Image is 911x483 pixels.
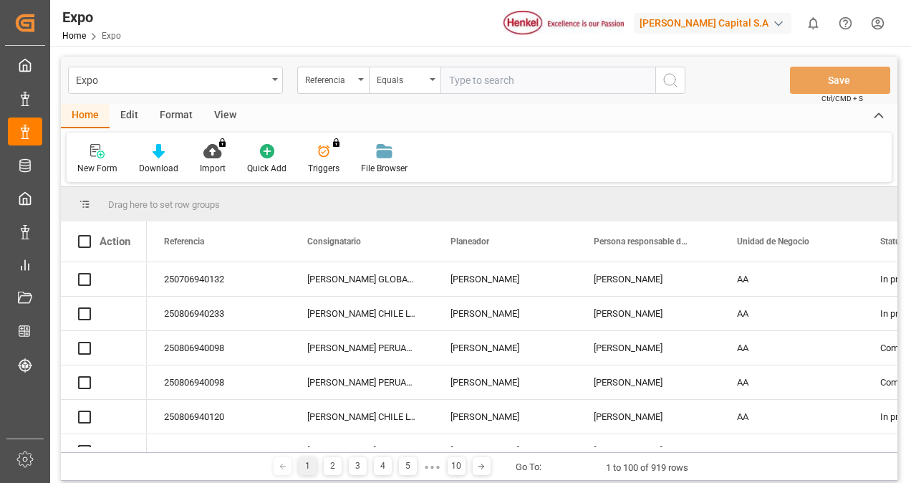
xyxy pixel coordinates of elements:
[720,297,863,330] div: AA
[737,236,809,247] span: Unidad de Negocio
[374,457,392,475] div: 4
[147,262,290,296] div: 250706940132
[720,400,863,434] div: AA
[821,93,863,104] span: Ctrl/CMD + S
[829,7,862,39] button: Help Center
[247,162,286,175] div: Quick Add
[361,162,408,175] div: File Browser
[110,104,149,128] div: Edit
[369,67,440,94] button: open menu
[139,162,178,175] div: Download
[450,236,489,247] span: Planeador
[147,297,290,330] div: 250806940233
[433,400,577,434] div: [PERSON_NAME]
[164,236,204,247] span: Referencia
[290,400,433,434] div: [PERSON_NAME] CHILE LTDA.
[61,400,147,434] div: Press SPACE to select this row.
[108,199,220,210] span: Drag here to set row groups
[720,434,863,468] div: AA
[305,70,354,87] div: Referencia
[577,262,720,296] div: [PERSON_NAME]
[77,162,117,175] div: New Form
[399,457,417,475] div: 5
[61,331,147,365] div: Press SPACE to select this row.
[307,236,361,247] span: Consignatario
[349,457,367,475] div: 3
[790,67,890,94] button: Save
[577,365,720,399] div: [PERSON_NAME]
[76,70,267,88] div: Expo
[61,297,147,331] div: Press SPACE to select this row.
[577,297,720,330] div: [PERSON_NAME]
[147,400,290,434] div: 250806940120
[61,104,110,128] div: Home
[516,460,541,474] div: Go To:
[324,457,342,475] div: 2
[100,235,130,248] div: Action
[880,236,905,247] span: Status
[440,67,655,94] input: Type to search
[577,400,720,434] div: [PERSON_NAME]
[433,262,577,296] div: [PERSON_NAME]
[606,461,688,475] div: 1 to 100 of 919 rows
[797,7,829,39] button: show 0 new notifications
[147,331,290,365] div: 250806940098
[290,365,433,399] div: [PERSON_NAME] PERUANA, S.A.
[594,236,690,247] span: Persona responsable de seguimiento
[448,457,466,475] div: 10
[149,104,203,128] div: Format
[503,11,624,36] img: Henkel%20logo.jpg_1689854090.jpg
[433,434,577,468] div: [PERSON_NAME]
[424,462,440,472] div: ● ● ●
[62,6,121,28] div: Expo
[720,365,863,399] div: AA
[61,262,147,297] div: Press SPACE to select this row.
[62,31,86,41] a: Home
[290,434,433,468] div: [PERSON_NAME] CHILE LTDA.
[290,297,433,330] div: [PERSON_NAME] CHILE LTDA.
[147,434,290,468] div: 250806940120
[720,331,863,365] div: AA
[433,365,577,399] div: [PERSON_NAME]
[433,331,577,365] div: [PERSON_NAME]
[290,262,433,296] div: [PERSON_NAME] GLOBAL SUPPLY CHAIN B.V
[720,262,863,296] div: AA
[61,434,147,469] div: Press SPACE to select this row.
[147,365,290,399] div: 250806940098
[290,331,433,365] div: [PERSON_NAME] PERUANA, S.A.
[577,331,720,365] div: [PERSON_NAME]
[433,297,577,330] div: [PERSON_NAME]
[377,70,425,87] div: Equals
[297,67,369,94] button: open menu
[655,67,685,94] button: search button
[203,104,247,128] div: View
[68,67,283,94] button: open menu
[299,457,317,475] div: 1
[61,365,147,400] div: Press SPACE to select this row.
[634,9,797,37] button: [PERSON_NAME] Capital S.A
[634,13,791,34] div: [PERSON_NAME] Capital S.A
[577,434,720,468] div: [PERSON_NAME]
